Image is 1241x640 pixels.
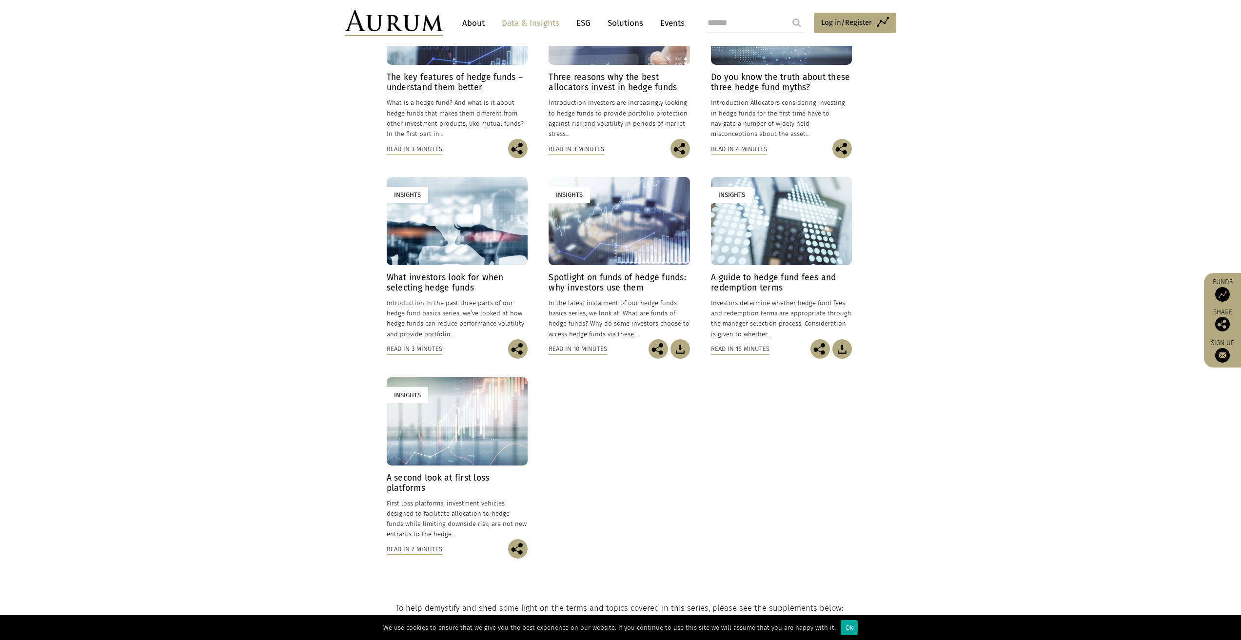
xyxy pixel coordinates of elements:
a: ESG [571,14,595,32]
img: Share this post [508,539,528,559]
div: Read in 3 minutes [387,144,442,155]
h4: What investors look for when selecting hedge funds [387,272,528,293]
img: Share this post [649,339,668,359]
div: Read in 10 minutes [549,344,607,354]
img: Access Funds [1215,287,1230,302]
p: Introduction Allocators considering investing in hedge funds for the first time have to navigate ... [711,97,852,139]
h4: The key features of hedge funds – understand them better [387,72,528,93]
div: Insights [387,387,428,403]
h4: A second look at first loss platforms [387,473,528,493]
div: Ok [841,620,858,635]
img: Share this post [670,139,690,158]
h4: Do you know the truth about these three hedge fund myths? [711,72,852,93]
div: Read in 7 minutes [387,544,442,555]
img: Share this post [810,339,830,359]
img: Share this post [508,339,528,359]
a: About [457,14,490,32]
a: Insights A second look at first loss platforms First loss platforms, investment vehicles designed... [387,377,528,539]
h4: Three reasons why the best allocators invest in hedge funds [549,72,689,93]
a: Solutions [603,14,648,32]
a: Funds [1209,278,1236,302]
img: Share this post [1215,317,1230,331]
p: First loss platforms, investment vehicles designed to facilitate allocation to hedge funds while ... [387,498,528,540]
a: Insights What investors look for when selecting hedge funds Introduction In the past three parts ... [387,177,528,339]
div: Insights [549,187,590,203]
p: What is a hedge fund? And what is it about hedge funds that makes them different from other inves... [387,97,528,139]
span: To help demystify and shed some light on the terms and topics covered in this series, please see ... [395,603,843,613]
input: Submit [787,13,807,33]
img: Share this post [832,139,852,158]
h4: A guide to hedge fund fees and redemption terms [711,272,852,293]
img: Download Article [670,339,690,359]
a: Sign up [1209,339,1236,363]
a: Log in/Register [814,13,896,33]
h4: Spotlight on funds of hedge funds: why investors use them [549,272,689,293]
span: Log in/Register [821,17,872,28]
p: Introduction In the past three parts of our hedge fund basics series, we’ve looked at how hedge f... [387,298,528,339]
div: Share [1209,309,1236,331]
img: Sign up to our newsletter [1215,348,1230,363]
a: Insights A guide to hedge fund fees and redemption terms Investors determine whether hedge fund f... [711,177,852,339]
p: In the latest instalment of our hedge funds basics series, we look at: What are funds of hedge fu... [549,298,689,339]
div: Read in 4 minutes [711,144,767,155]
div: Insights [387,187,428,203]
a: Events [655,14,685,32]
p: Introduction Investors are increasingly looking to hedge funds to provide portfolio protection ag... [549,97,689,139]
img: Download Article [832,339,852,359]
div: Read in 16 minutes [711,344,769,354]
p: Investors determine whether hedge fund fees and redemption terms are appropriate through the mana... [711,298,852,339]
a: Data & Insights [497,14,564,32]
div: Read in 3 minutes [549,144,604,155]
div: Insights [711,187,752,203]
img: Aurum [345,10,443,36]
a: Insights Spotlight on funds of hedge funds: why investors use them In the latest instalment of ou... [549,177,689,339]
div: Read in 3 minutes [387,344,442,354]
img: Share this post [508,139,528,158]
